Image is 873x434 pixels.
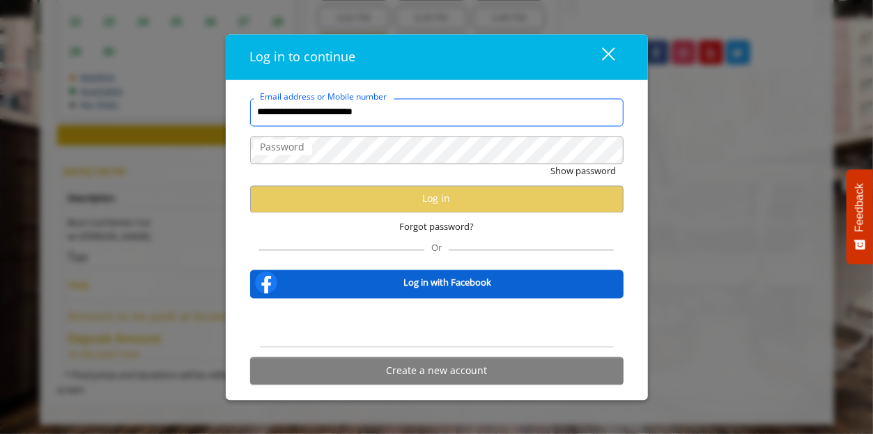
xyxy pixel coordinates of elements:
label: Password [254,139,312,155]
input: Email address or Mobile number [250,98,624,126]
button: Log in [250,185,624,212]
button: Feedback - Show survey [847,169,873,264]
span: Forgot password? [399,219,474,234]
button: Create a new account [250,357,624,385]
span: Log in to continue [250,48,356,65]
b: Log in with Facebook [404,276,492,290]
img: facebook-logo [252,269,280,297]
div: close dialog [586,47,614,68]
span: Or [424,242,449,254]
button: close dialog [576,42,624,71]
button: Show password [551,164,617,178]
label: Email address or Mobile number [254,90,394,103]
input: Password [250,136,624,164]
iframe: Sign in with Google Button [350,308,523,339]
span: Feedback [853,183,866,232]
